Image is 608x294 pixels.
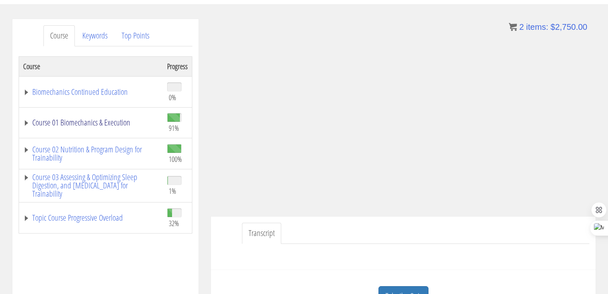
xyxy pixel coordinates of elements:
[23,88,159,96] a: Biomechanics Continued Education
[519,22,524,31] span: 2
[115,25,156,46] a: Top Points
[169,186,176,195] span: 1%
[43,25,75,46] a: Course
[23,118,159,127] a: Course 01 Biomechanics & Execution
[526,22,548,31] span: items:
[551,22,587,31] bdi: 2,750.00
[169,123,179,133] span: 91%
[23,173,159,198] a: Course 03 Assessing & Optimizing Sleep Digestion, and [MEDICAL_DATA] for Trainability
[169,219,179,228] span: 32%
[23,214,159,222] a: Topic Course Progressive Overload
[76,25,114,46] a: Keywords
[169,93,176,102] span: 0%
[169,154,182,164] span: 100%
[163,56,192,76] th: Progress
[509,23,517,31] img: icon11.png
[509,22,587,31] a: 2 items: $2,750.00
[551,22,555,31] span: $
[19,56,163,76] th: Course
[242,223,281,244] a: Transcript
[23,145,159,162] a: Course 02 Nutrition & Program Design for Trainability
